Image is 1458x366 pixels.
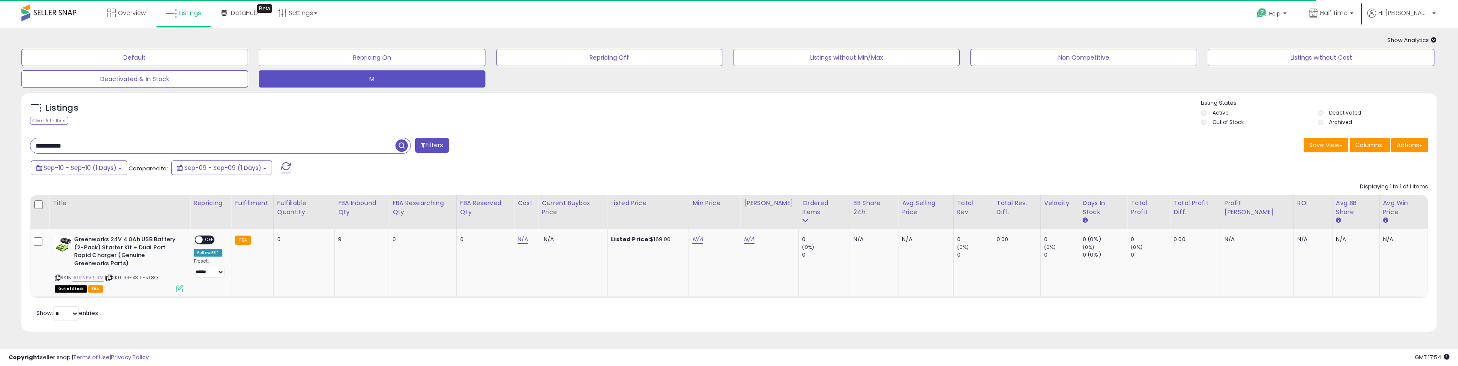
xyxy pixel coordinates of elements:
[692,199,736,208] div: Min Price
[30,117,68,125] div: Clear All Filters
[902,199,949,217] div: Avg Selling Price
[1391,138,1428,152] button: Actions
[1250,1,1295,28] a: Help
[1083,251,1127,259] div: 0 (0%)
[171,160,272,175] button: Sep-09 - Sep-09 (1 Days)
[1131,251,1170,259] div: 0
[259,49,485,66] button: Repricing On
[970,49,1197,66] button: Non Competitive
[1336,199,1376,217] div: Avg BB Share
[1213,118,1244,126] label: Out of Stock
[957,251,993,259] div: 0
[111,353,149,361] a: Privacy Policy
[72,274,104,281] a: B09NBVRH1M
[392,199,453,217] div: FBA Researching Qty
[1131,244,1143,251] small: (0%)
[259,70,485,88] button: M
[36,309,98,317] span: Show: entries
[1355,141,1382,149] span: Columns
[1044,199,1075,208] div: Velocity
[1174,199,1217,217] div: Total Profit Diff.
[55,236,72,253] img: 41e0bqag-GL._SL40_.jpg
[460,236,507,243] div: 0
[1336,236,1373,243] div: N/A
[235,199,269,208] div: Fulfillment
[1201,99,1437,107] p: Listing States:
[338,236,382,243] div: 9
[184,163,261,172] span: Sep-09 - Sep-09 (1 Days)
[45,102,78,114] h5: Listings
[203,236,216,244] span: OFF
[496,49,723,66] button: Repricing Off
[733,49,960,66] button: Listings without Min/Max
[692,235,703,244] a: N/A
[1360,183,1428,191] div: Displaying 1 to 1 of 1 items
[460,199,510,217] div: FBA Reserved Qty
[1131,199,1166,217] div: Total Profit
[74,236,178,269] b: Greenworks 24V 4.0Ah USB Battery (2-Pack) Starter Kit + Dual Port Rapid Charger (Genuine Greenwor...
[415,138,449,153] button: Filters
[902,236,946,243] div: N/A
[53,199,186,208] div: Title
[105,274,158,281] span: | SKU: 33-X3TF-5L8Q
[802,199,846,217] div: Ordered Items
[44,163,117,172] span: Sep-10 - Sep-10 (1 Days)
[118,9,146,17] span: Overview
[1224,199,1290,217] div: Profit [PERSON_NAME]
[9,353,40,361] strong: Copyright
[611,199,685,208] div: Listed Price
[1208,49,1434,66] button: Listings without Cost
[802,244,814,251] small: (0%)
[1044,251,1079,259] div: 0
[179,9,201,17] span: Listings
[1083,244,1095,251] small: (0%)
[518,199,534,208] div: Cost
[31,160,127,175] button: Sep-10 - Sep-10 (1 Days)
[1387,36,1437,44] span: Show Analytics
[338,199,385,217] div: FBA inbound Qty
[1336,217,1341,224] small: Avg BB Share.
[235,236,251,245] small: FBA
[1174,236,1214,243] div: 0.00
[1383,217,1388,224] small: Avg Win Price.
[392,236,450,243] div: 0
[194,249,222,257] div: Follow BB *
[73,353,110,361] a: Terms of Use
[853,236,892,243] div: N/A
[1256,8,1267,18] i: Get Help
[1083,217,1088,224] small: Days In Stock.
[277,236,328,243] div: 0
[1044,244,1056,251] small: (0%)
[802,236,850,243] div: 0
[997,199,1037,217] div: Total Rev. Diff.
[55,236,183,291] div: ASIN:
[1378,9,1430,17] span: Hi [PERSON_NAME]
[1320,9,1347,17] span: Half Time
[1383,199,1424,217] div: Avg Win Price
[1329,109,1361,116] label: Deactivated
[257,4,272,13] div: Tooltip anchor
[55,285,87,293] span: All listings that are currently out of stock and unavailable for purchase on Amazon
[1329,118,1352,126] label: Archived
[231,9,258,17] span: DataHub
[957,244,969,251] small: (0%)
[518,235,528,244] a: N/A
[1304,138,1348,152] button: Save View
[997,236,1034,243] div: 0.00
[1383,236,1421,243] div: N/A
[744,199,795,208] div: [PERSON_NAME]
[1131,236,1170,243] div: 0
[277,199,331,217] div: Fulfillable Quantity
[1297,236,1326,243] div: N/A
[744,235,754,244] a: N/A
[1367,9,1436,28] a: Hi [PERSON_NAME]
[1415,353,1449,361] span: 2025-09-10 17:54 GMT
[1269,10,1281,17] span: Help
[21,70,248,88] button: Deactivated & In Stock
[802,251,850,259] div: 0
[853,199,895,217] div: BB Share 24h.
[1083,236,1127,243] div: 0 (0%)
[194,199,228,208] div: Repricing
[21,49,248,66] button: Default
[957,199,989,217] div: Total Rev.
